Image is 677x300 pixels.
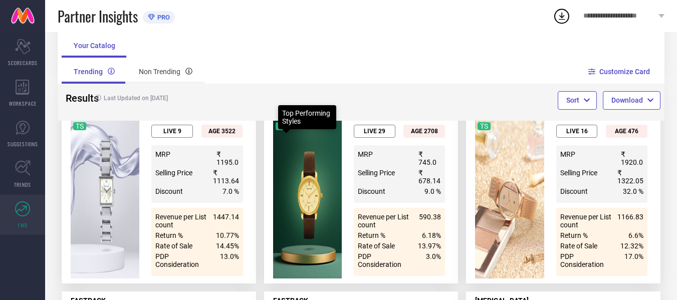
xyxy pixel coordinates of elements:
div: Discount [155,187,208,195]
div: 14.45% [216,242,239,250]
div: Top Performing Styles [282,109,332,125]
div: 3.0% [426,252,441,268]
div: Revenue per List count [560,213,613,229]
p: AGE 476 [615,128,638,135]
img: 5ab8de5f-3b14-4e3e-9254-86741a3e1bb01696593688397-Sonata-Women-Gold-Toned-Analogue-Watch-87018YL0... [273,120,342,278]
div: ₹ 678.14 [418,169,441,185]
img: af4913ee-c800-4be8-bf76-1886dddcb29d1712223803807-Fastrack-Women-Vyb-Runway-Embellished-Stainless... [475,120,544,278]
span: Partner Insights [58,6,138,27]
div: Revenue per List count [358,213,411,229]
div: Return % [155,231,208,239]
div: 7.0 % [222,187,239,195]
div: Rate of Sale [358,242,411,250]
div: 17.0% [624,252,643,268]
div: 13.0% [220,252,239,268]
div: Open download list [553,7,571,25]
button: Sort [558,91,597,109]
button: Download [603,91,660,109]
p: AGE 2708 [411,128,438,135]
div: Rate of Sale [560,242,613,250]
div: Revenue per List count [155,213,208,229]
div: 1447.14 [213,213,239,229]
div: 12.32% [620,242,643,250]
div: 10.77% [216,231,239,239]
div: ₹ 1113.64 [213,169,239,185]
span: SUGGESTIONS [8,140,38,148]
div: PDP Consideration [560,252,613,268]
div: 6.18% [422,231,441,239]
span: WORKSPACE [9,100,37,107]
div: ₹ 1322.05 [617,169,643,185]
button: Customize Card [590,58,650,86]
div: MRP [155,150,208,158]
div: Discount [358,187,411,195]
img: 9451af63-ec67-4d09-9305-154ec7e595bd1696593613548-Sonata-Women-Silver-Toned--Off-White-Dial-Watch... [71,120,139,278]
div: Selling Price [358,169,411,177]
div: TS [480,122,488,130]
p: LIVE 16 [566,128,588,135]
div: ₹ 1195.0 [216,150,239,166]
span: FWD [18,221,28,229]
span: TRENDS [14,181,31,188]
p: LIVE 29 [364,128,385,135]
div: 13.97% [418,242,441,250]
div: Selling Price [155,169,208,177]
div: Return % [358,231,411,239]
h2: Results [66,92,82,104]
div: 590.38 [419,213,441,229]
div: Non Trending [127,60,204,84]
div: 32.0 % [623,187,643,195]
div: MRP [358,150,411,158]
div: Selling Price [560,169,613,177]
div: PDP Consideration [358,252,411,268]
div: PDP Consideration [155,252,208,268]
div: TS [76,122,84,130]
div: 6.6% [628,231,643,239]
div: Rate of Sale [155,242,208,250]
div: ₹ 745.0 [418,150,441,166]
div: Return % [560,231,613,239]
span: SCORECARDS [8,59,38,67]
h4: Last Updated on [DATE] [90,95,328,102]
div: ₹ 1920.0 [621,150,643,166]
div: Discount [560,187,613,195]
div: MRP [560,150,613,158]
div: Your Catalog [62,34,127,58]
div: Trending [62,60,127,84]
span: PRO [155,14,170,21]
div: 1166.83 [617,213,643,229]
p: AGE 3522 [208,128,236,135]
div: 9.0 % [424,187,441,195]
p: LIVE 9 [163,128,181,135]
